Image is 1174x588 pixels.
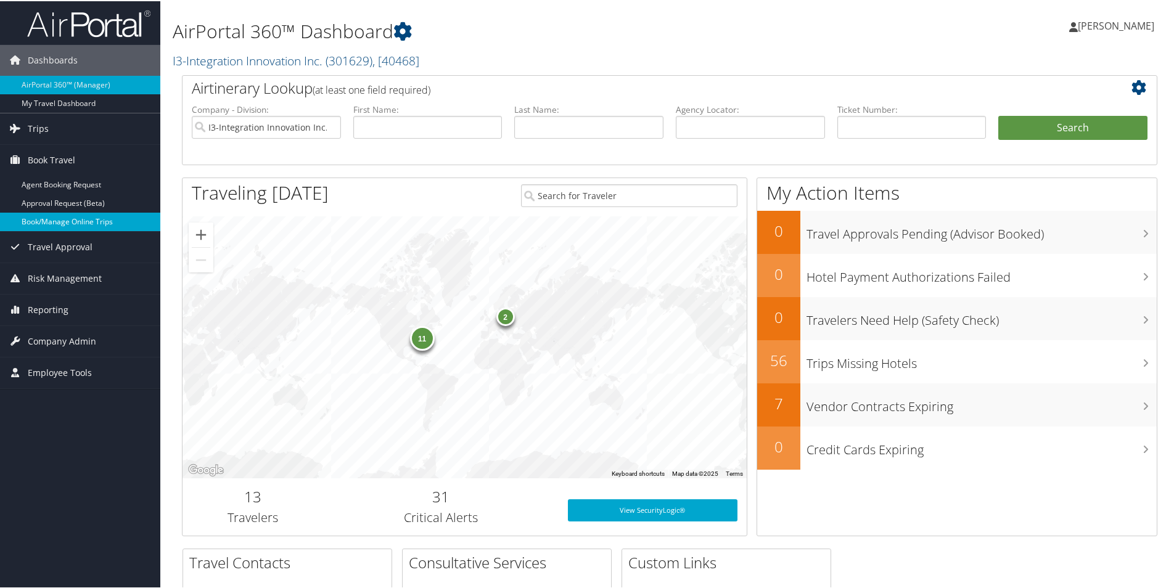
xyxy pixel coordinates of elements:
[192,102,341,115] label: Company - Division:
[353,102,503,115] label: First Name:
[27,8,150,37] img: airportal-logo.png
[28,325,96,356] span: Company Admin
[333,508,549,525] h3: Critical Alerts
[757,425,1157,468] a: 0Credit Cards Expiring
[757,435,800,456] h2: 0
[186,461,226,477] a: Open this area in Google Maps (opens a new window)
[189,247,213,271] button: Zoom out
[192,508,314,525] h3: Travelers
[173,51,419,68] a: I3-Integration Innovation Inc.
[807,304,1157,328] h3: Travelers Need Help (Safety Check)
[568,498,737,520] a: View SecurityLogic®
[189,221,213,246] button: Zoom in
[28,293,68,324] span: Reporting
[757,349,800,370] h2: 56
[192,179,329,205] h1: Traveling [DATE]
[998,115,1147,139] button: Search
[757,253,1157,296] a: 0Hotel Payment Authorizations Failed
[28,144,75,174] span: Book Travel
[757,263,800,284] h2: 0
[333,485,549,506] h2: 31
[28,44,78,75] span: Dashboards
[807,434,1157,457] h3: Credit Cards Expiring
[28,356,92,387] span: Employee Tools
[514,102,663,115] label: Last Name:
[672,469,718,476] span: Map data ©2025
[757,392,800,413] h2: 7
[326,51,372,68] span: ( 301629 )
[757,296,1157,339] a: 0Travelers Need Help (Safety Check)
[628,551,831,572] h2: Custom Links
[807,218,1157,242] h3: Travel Approvals Pending (Advisor Booked)
[28,231,92,261] span: Travel Approval
[192,485,314,506] h2: 13
[1069,6,1167,43] a: [PERSON_NAME]
[1078,18,1154,31] span: [PERSON_NAME]
[28,262,102,293] span: Risk Management
[28,112,49,143] span: Trips
[757,179,1157,205] h1: My Action Items
[676,102,825,115] label: Agency Locator:
[757,306,800,327] h2: 0
[757,339,1157,382] a: 56Trips Missing Hotels
[726,469,743,476] a: Terms (opens in new tab)
[807,261,1157,285] h3: Hotel Payment Authorizations Failed
[496,306,515,324] div: 2
[186,461,226,477] img: Google
[521,183,737,206] input: Search for Traveler
[372,51,419,68] span: , [ 40468 ]
[409,551,611,572] h2: Consultative Services
[807,391,1157,414] h3: Vendor Contracts Expiring
[192,76,1066,97] h2: Airtinerary Lookup
[757,210,1157,253] a: 0Travel Approvals Pending (Advisor Booked)
[757,382,1157,425] a: 7Vendor Contracts Expiring
[807,348,1157,371] h3: Trips Missing Hotels
[837,102,987,115] label: Ticket Number:
[173,17,835,43] h1: AirPortal 360™ Dashboard
[313,82,430,96] span: (at least one field required)
[757,219,800,240] h2: 0
[612,468,665,477] button: Keyboard shortcuts
[410,325,435,349] div: 11
[189,551,392,572] h2: Travel Contacts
